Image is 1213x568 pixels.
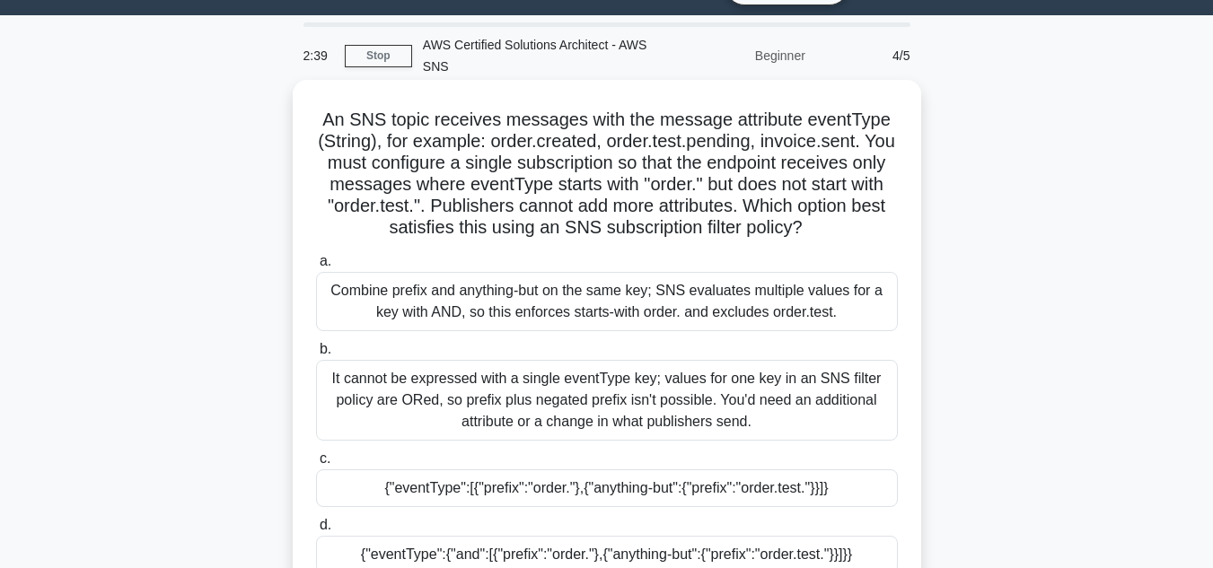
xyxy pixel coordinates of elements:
span: d. [320,517,331,532]
span: a. [320,253,331,268]
span: b. [320,341,331,356]
div: Beginner [659,38,816,74]
div: Combine prefix and anything-but on the same key; SNS evaluates multiple values for a key with AND... [316,272,898,331]
div: 2:39 [293,38,345,74]
span: c. [320,450,330,466]
a: Stop [345,45,412,67]
div: It cannot be expressed with a single eventType key; values for one key in an SNS filter policy ar... [316,360,898,441]
div: 4/5 [816,38,921,74]
h5: An SNS topic receives messages with the message attribute eventType (String), for example: order.... [314,109,900,240]
div: AWS Certified Solutions Architect - AWS SNS [412,27,659,84]
div: {"eventType":[{"prefix":"order."},{"anything-but":{"prefix":"order.test."}}]} [316,469,898,507]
